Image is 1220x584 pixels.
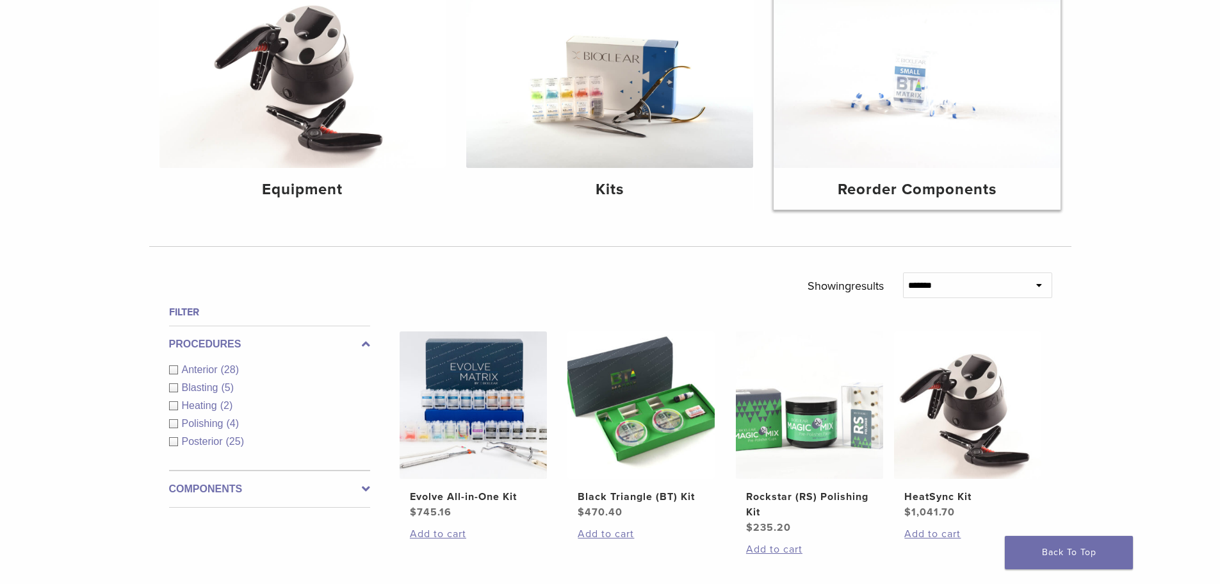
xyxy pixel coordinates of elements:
[567,331,715,479] img: Black Triangle (BT) Kit
[1005,536,1133,569] a: Back To Top
[476,178,743,201] h4: Kits
[220,400,233,411] span: (2)
[182,436,226,447] span: Posterior
[893,331,1043,520] a: HeatSync KitHeatSync Kit $1,041.70
[169,305,370,320] h4: Filter
[226,418,239,429] span: (4)
[221,364,239,375] span: (28)
[736,331,883,479] img: Rockstar (RS) Polishing Kit
[784,178,1050,201] h4: Reorder Components
[746,542,873,557] a: Add to cart: “Rockstar (RS) Polishing Kit”
[735,331,884,535] a: Rockstar (RS) Polishing KitRockstar (RS) Polishing Kit $235.20
[169,481,370,497] label: Components
[410,489,537,505] h2: Evolve All-in-One Kit
[904,506,911,519] span: $
[578,526,704,542] a: Add to cart: “Black Triangle (BT) Kit”
[746,489,873,520] h2: Rockstar (RS) Polishing Kit
[904,489,1031,505] h2: HeatSync Kit
[746,521,753,534] span: $
[399,331,548,520] a: Evolve All-in-One KitEvolve All-in-One Kit $745.16
[410,506,417,519] span: $
[182,418,227,429] span: Polishing
[182,364,221,375] span: Anterior
[226,436,244,447] span: (25)
[904,506,955,519] bdi: 1,041.70
[578,506,622,519] bdi: 470.40
[400,331,547,479] img: Evolve All-in-One Kit
[567,331,716,520] a: Black Triangle (BT) KitBlack Triangle (BT) Kit $470.40
[169,337,370,352] label: Procedures
[808,272,884,299] p: Showing results
[894,331,1041,479] img: HeatSync Kit
[182,382,222,393] span: Blasting
[904,526,1031,542] a: Add to cart: “HeatSync Kit”
[410,526,537,542] a: Add to cart: “Evolve All-in-One Kit”
[578,489,704,505] h2: Black Triangle (BT) Kit
[746,521,791,534] bdi: 235.20
[170,178,436,201] h4: Equipment
[410,506,451,519] bdi: 745.16
[182,400,220,411] span: Heating
[578,506,585,519] span: $
[221,382,234,393] span: (5)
